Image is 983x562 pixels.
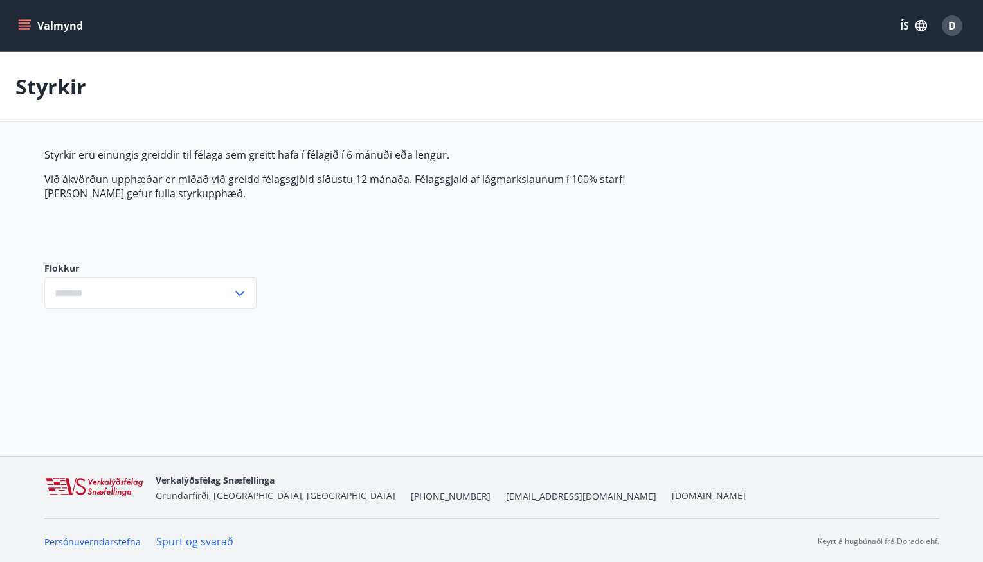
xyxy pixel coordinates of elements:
[44,477,145,498] img: WvRpJk2u6KDFA1HvFrCJUzbr97ECa5dHUCvez65j.png
[672,489,746,502] a: [DOMAIN_NAME]
[818,536,939,547] p: Keyrt á hugbúnaði frá Dorado ehf.
[411,490,491,503] span: [PHONE_NUMBER]
[15,14,88,37] button: menu
[44,148,651,162] p: Styrkir eru einungis greiddir til félaga sem greitt hafa í félagið í 6 mánuði eða lengur.
[156,489,395,502] span: Grundarfirði, [GEOGRAPHIC_DATA], [GEOGRAPHIC_DATA]
[948,19,956,33] span: D
[44,536,141,548] a: Persónuverndarstefna
[44,262,257,275] label: Flokkur
[893,14,934,37] button: ÍS
[156,474,275,486] span: Verkalýðsfélag Snæfellinga
[506,490,656,503] span: [EMAIL_ADDRESS][DOMAIN_NAME]
[44,172,651,200] p: Við ákvörðun upphæðar er miðað við greidd félagsgjöld síðustu 12 mánaða. Félagsgjald af lágmarksl...
[15,73,86,101] p: Styrkir
[156,534,233,549] a: Spurt og svarað
[937,10,968,41] button: D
